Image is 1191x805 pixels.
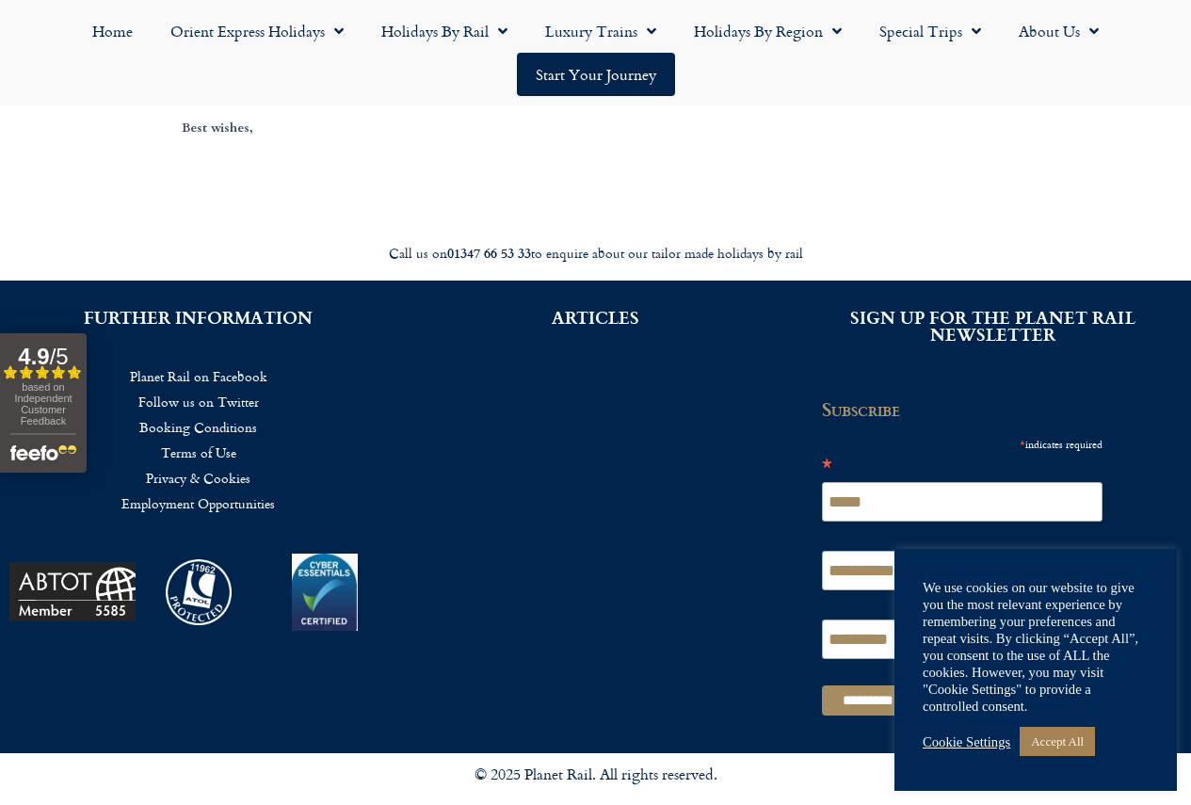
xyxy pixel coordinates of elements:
a: Holidays by Rail [362,9,526,53]
a: Follow us on Twitter [28,389,369,414]
a: Holidays by Region [675,9,861,53]
p: © 2025 Planet Rail. All rights reserved. [59,763,1133,787]
a: Booking Conditions [28,414,369,440]
strong: 01347 66 53 33 [447,243,531,263]
a: Planet Rail on Facebook [28,363,369,389]
a: Employment Opportunities [28,491,369,516]
a: Terms of Use [28,440,369,465]
div: We use cookies on our website to give you the most relevant experience by remembering your prefer... [923,579,1149,715]
a: Home [73,9,152,53]
div: indicates required [822,434,1102,454]
a: Special Trips [861,9,1000,53]
a: Privacy & Cookies [28,465,369,491]
nav: Menu [28,363,369,516]
a: Orient Express Holidays [152,9,362,53]
a: Accept All [1020,727,1095,756]
h2: FURTHER INFORMATION [28,309,369,326]
nav: Menu [9,9,1182,96]
a: Luxury Trains [526,9,675,53]
a: Cookie Settings [923,733,1010,750]
div: Call us on to enquire about our tailor made holidays by rail [69,245,1123,263]
h2: ARTICLES [426,309,766,326]
a: Start your Journey [517,53,675,96]
a: About Us [1000,9,1118,53]
h2: SIGN UP FOR THE PLANET RAIL NEWSLETTER [822,309,1163,343]
h2: Subscribe [822,399,1114,420]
